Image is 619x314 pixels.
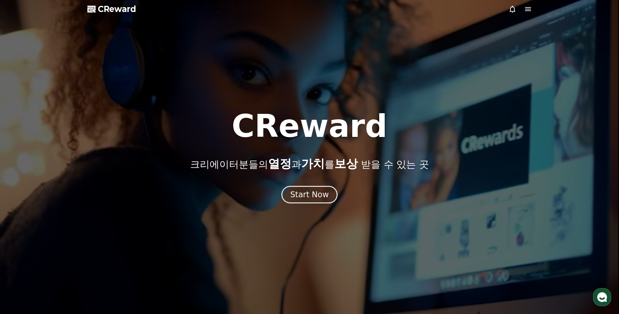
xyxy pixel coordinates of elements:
[20,215,24,221] span: 홈
[290,189,329,200] div: Start Now
[281,192,338,199] a: Start Now
[87,4,136,14] a: CReward
[334,157,358,170] span: 보상
[232,111,387,142] h1: CReward
[84,206,125,222] a: 설정
[98,4,136,14] span: CReward
[43,206,84,222] a: 대화
[301,157,325,170] span: 가치
[100,215,108,221] span: 설정
[190,157,429,170] p: 크리에이터분들의 과 를 받을 수 있는 곳
[281,186,338,203] button: Start Now
[268,157,291,170] span: 열정
[2,206,43,222] a: 홈
[59,216,67,221] span: 대화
